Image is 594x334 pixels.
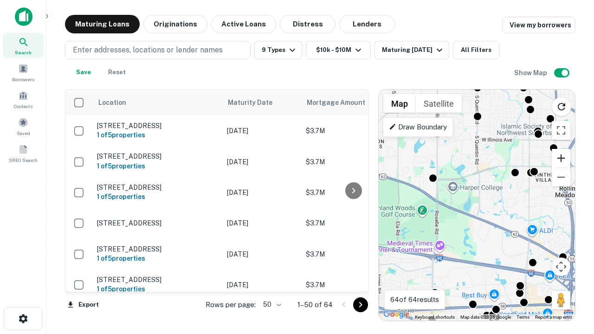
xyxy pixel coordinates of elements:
a: SREO Search [3,141,44,166]
p: [STREET_ADDRESS] [97,219,218,227]
button: Reset [102,63,132,82]
p: [DATE] [227,249,297,259]
button: Keyboard shortcuts [415,314,455,321]
button: Zoom out [552,168,570,186]
a: View my borrowers [502,17,575,33]
div: 50 [259,298,283,311]
h6: Show Map [514,68,549,78]
span: SREO Search [9,156,38,164]
a: Contacts [3,87,44,112]
button: Show satellite imagery [416,94,462,113]
th: Maturity Date [222,90,301,116]
button: Maturing Loans [65,15,140,33]
p: Enter addresses, locations or lender names [73,45,223,56]
span: Borrowers [12,76,34,83]
span: Maturity Date [228,97,284,108]
th: Mortgage Amount [301,90,403,116]
button: Reload search area [552,97,571,116]
p: [DATE] [227,157,297,167]
a: Saved [3,114,44,139]
button: Zoom in [552,149,570,167]
p: [STREET_ADDRESS] [97,183,218,192]
p: 64 of 64 results [390,294,439,305]
span: Map data ©2025 Google [460,315,511,320]
p: [DATE] [227,126,297,136]
h6: 1 of 5 properties [97,284,218,294]
p: 1–50 of 64 [297,299,333,310]
p: $3.7M [306,187,399,198]
h6: 1 of 5 properties [97,130,218,140]
img: capitalize-icon.png [15,7,32,26]
button: Save your search to get updates of matches that match your search criteria. [69,63,98,82]
p: [STREET_ADDRESS] [97,122,218,130]
span: Mortgage Amount [307,97,377,108]
img: Google [381,308,412,321]
th: Location [92,90,222,116]
button: Distress [280,15,336,33]
button: $10k - $10M [306,41,371,59]
a: Borrowers [3,60,44,85]
span: Search [15,49,32,56]
button: Go to next page [353,297,368,312]
p: $3.7M [306,157,399,167]
span: Contacts [14,103,32,110]
a: Open this area in Google Maps (opens a new window) [381,308,412,321]
span: Location [98,97,126,108]
p: [DATE] [227,280,297,290]
h6: 1 of 5 properties [97,253,218,263]
button: Active Loans [211,15,276,33]
button: Maturing [DATE] [374,41,449,59]
button: Originations [143,15,207,33]
p: [DATE] [227,218,297,228]
button: Enter addresses, locations or lender names [65,41,251,59]
button: Toggle fullscreen view [552,121,570,140]
button: Show street map [383,94,416,113]
p: $3.7M [306,218,399,228]
p: $3.7M [306,249,399,259]
p: Rows per page: [206,299,256,310]
p: [STREET_ADDRESS] [97,276,218,284]
iframe: Chat Widget [548,230,594,275]
span: Saved [17,129,30,137]
a: Report a map error [535,315,572,320]
p: [DATE] [227,187,297,198]
button: Lenders [339,15,395,33]
button: Drag Pegman onto the map to open Street View [552,291,570,309]
h6: 1 of 5 properties [97,192,218,202]
p: [STREET_ADDRESS] [97,245,218,253]
p: Draw Boundary [389,122,447,133]
a: Terms (opens in new tab) [517,315,529,320]
a: Search [3,33,44,58]
button: Export [65,298,101,312]
p: $3.7M [306,126,399,136]
button: 9 Types [254,41,302,59]
h6: 1 of 5 properties [97,161,218,171]
p: $3.7M [306,280,399,290]
p: [STREET_ADDRESS] [97,152,218,161]
button: All Filters [453,41,499,59]
div: 0 0 [379,90,575,321]
div: Maturing [DATE] [382,45,445,56]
